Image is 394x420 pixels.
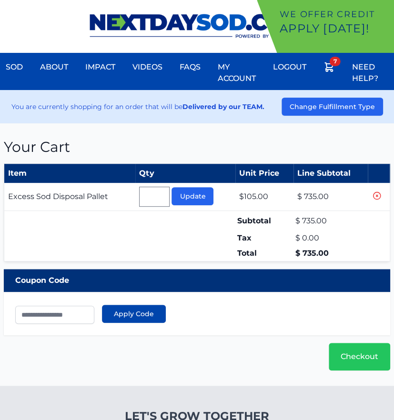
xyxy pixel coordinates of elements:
strong: Delivered by our TEAM. [182,102,264,111]
a: About [34,56,74,79]
a: Logout [267,56,312,79]
a: Need Help? [346,56,394,90]
h1: Your Cart [4,139,390,156]
td: $ 735.00 [293,211,368,231]
button: Change Fulfillment Type [282,98,383,116]
td: Tax [235,230,293,246]
a: Videos [127,56,168,79]
a: My Account [212,56,262,90]
span: 7 [330,57,341,66]
a: Impact [80,56,121,79]
a: FAQs [174,56,206,79]
td: Total [235,246,293,261]
td: $105.00 [235,183,293,211]
p: Apply [DATE]! [280,21,390,36]
th: Line Subtotal [293,164,368,183]
td: $ 735.00 [293,246,368,261]
div: Coupon Code [4,269,390,292]
a: Checkout [329,343,390,370]
td: Excess Sod Disposal Pallet [4,183,136,211]
td: $ 0.00 [293,230,368,246]
a: 7 [318,56,341,82]
th: Item [4,164,136,183]
p: We offer Credit [280,8,390,21]
button: Apply Code [102,305,166,323]
button: Update [172,187,213,205]
td: $ 735.00 [293,183,368,211]
th: Qty [135,164,235,183]
td: Subtotal [235,211,293,231]
span: Apply Code [114,309,154,319]
th: Unit Price [235,164,293,183]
